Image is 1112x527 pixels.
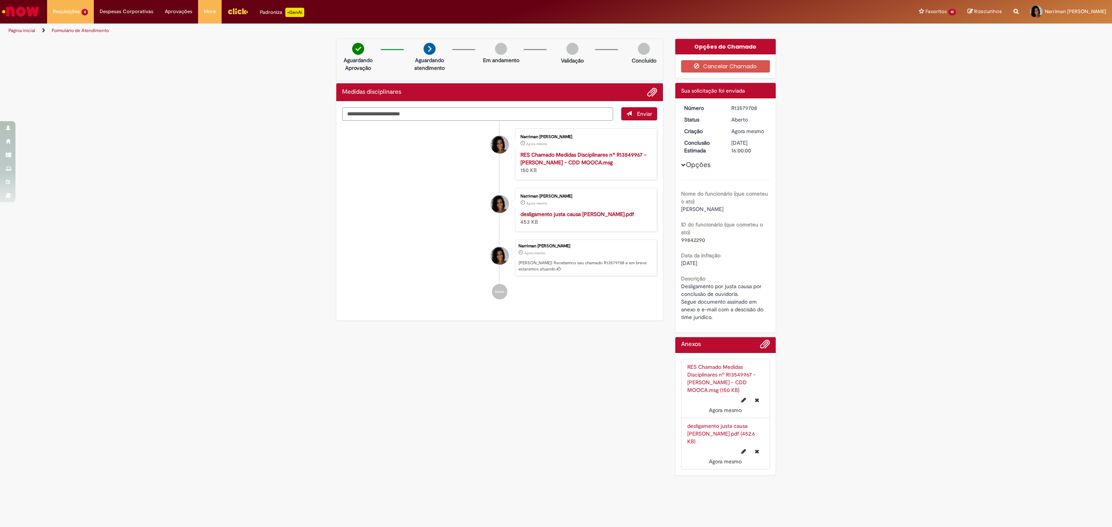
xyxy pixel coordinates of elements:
[520,211,634,218] a: desligamento justa causa [PERSON_NAME].pdf
[681,206,724,213] span: [PERSON_NAME]
[678,116,726,123] dt: Status
[165,8,192,15] span: Aprovações
[681,60,770,73] button: Cancelar Chamado
[678,139,726,154] dt: Conclusão Estimada
[204,8,216,15] span: More
[520,210,649,226] div: 453 KB
[737,445,751,458] button: Editar nome de arquivo desligamento justa causa marcus.pdf
[526,142,547,146] time: 30/09/2025 08:29:31
[681,260,697,267] span: [DATE]
[352,43,364,55] img: check-circle-green.png
[81,9,88,15] span: 4
[1,4,41,19] img: ServiceNow
[285,8,304,17] p: +GenAi
[342,89,401,96] h2: Medidas disciplinares Histórico de tíquete
[53,8,80,15] span: Requisições
[411,56,448,72] p: Aguardando atendimento
[491,195,509,213] div: Narriman Gabrieli Ricci Alves Da Silva
[647,87,657,97] button: Adicionar anexos
[519,260,653,272] p: [PERSON_NAME]! Recebemos seu chamado R13579708 e em breve estaremos atuando.
[520,151,646,166] a: RES Chamado Medidas Disciplinares nº R13549967 - [PERSON_NAME] - CDD MOOCA.msg
[750,394,764,406] button: Excluir RES Chamado Medidas Disciplinares nº R13549967 - MARCUS VINICIUS DOS SANTOS RIBEIRO - CDD...
[681,236,705,243] span: 99842290
[495,43,507,55] img: img-circle-grey.png
[491,247,509,265] div: Narriman Gabrieli Ricci Alves Da Silva
[926,8,947,15] span: Favoritos
[342,107,613,121] textarea: Digite sua mensagem aqui...
[731,116,767,123] div: Aberto
[483,56,519,64] p: Em andamento
[526,201,547,206] time: 30/09/2025 08:29:16
[491,136,509,154] div: Narriman Gabrieli Ricci Alves Da Silva
[948,9,956,15] span: 41
[678,127,726,135] dt: Criação
[681,341,701,348] h2: Anexos
[52,27,109,34] a: Formulário de Atendimento
[709,407,742,414] time: 30/09/2025 08:29:31
[632,57,656,64] p: Concluído
[968,8,1002,15] a: Rascunhos
[526,142,547,146] span: Agora mesmo
[6,24,736,38] ul: Trilhas de página
[520,135,649,139] div: Narriman [PERSON_NAME]
[709,458,742,465] time: 30/09/2025 08:29:16
[681,252,720,259] b: Data da infração
[681,221,763,236] b: ID do funcionário (que cometeu o ato)
[675,39,776,54] div: Opções do Chamado
[1045,8,1106,15] span: Narriman [PERSON_NAME]
[520,151,649,174] div: 150 KB
[678,104,726,112] dt: Número
[566,43,578,55] img: img-circle-grey.png
[681,275,705,282] b: Descrição
[637,110,652,117] span: Enviar
[681,190,768,205] b: Nome do funcionário (que cometeu o ato)
[561,57,584,64] p: Validação
[424,43,436,55] img: arrow-next.png
[731,104,767,112] div: R13579708
[519,244,653,248] div: Narriman [PERSON_NAME]
[687,363,756,394] a: RES Chamado Medidas Disciplinares nº R13549967 - [PERSON_NAME] - CDD MOOCA.msg (150 KB)
[731,127,767,135] div: 30/09/2025 08:29:34
[520,194,649,199] div: Narriman [PERSON_NAME]
[974,8,1002,15] span: Rascunhos
[737,394,751,406] button: Editar nome de arquivo RES Chamado Medidas Disciplinares nº R13549967 - MARCUS VINICIUS DOS SANTO...
[342,240,657,277] li: Narriman Gabrieli Ricci Alves Da Silva
[342,121,657,307] ul: Histórico de tíquete
[681,87,745,94] span: Sua solicitação foi enviada
[638,43,650,55] img: img-circle-grey.png
[760,339,770,353] button: Adicionar anexos
[8,27,35,34] a: Página inicial
[260,8,304,17] div: Padroniza
[709,458,742,465] span: Agora mesmo
[339,56,377,72] p: Aguardando Aprovação
[731,139,767,154] div: [DATE] 16:00:00
[709,407,742,414] span: Agora mesmo
[524,251,545,255] time: 30/09/2025 08:29:34
[526,201,547,206] span: Agora mesmo
[227,5,248,17] img: click_logo_yellow_360x200.png
[621,107,657,120] button: Enviar
[750,445,764,458] button: Excluir desligamento justa causa marcus.pdf
[681,283,765,321] span: Desligamento por justa causa por conclusão de ouvidoria. Segue documento assinado em anexo e e-ma...
[731,128,764,135] span: Agora mesmo
[524,251,545,255] span: Agora mesmo
[687,422,755,445] a: desligamento justa causa [PERSON_NAME].pdf (452.6 KB)
[100,8,153,15] span: Despesas Corporativas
